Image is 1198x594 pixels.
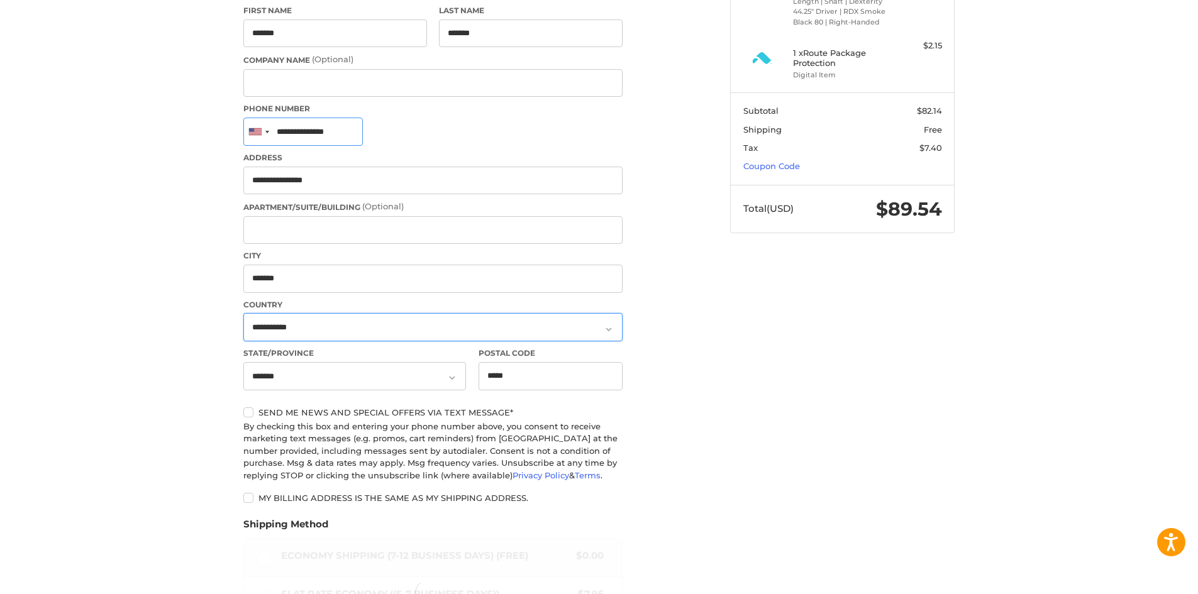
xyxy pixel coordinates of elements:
[243,103,623,114] label: Phone Number
[243,299,623,311] label: Country
[243,421,623,482] div: By checking this box and entering your phone number above, you consent to receive marketing text ...
[575,470,601,480] a: Terms
[243,53,623,66] label: Company Name
[743,161,800,171] a: Coupon Code
[743,124,782,135] span: Shipping
[312,54,353,64] small: (Optional)
[479,348,623,359] label: Postal Code
[892,40,942,52] div: $2.15
[924,124,942,135] span: Free
[243,493,623,503] label: My billing address is the same as my shipping address.
[793,48,889,69] h4: 1 x Route Package Protection
[917,106,942,116] span: $82.14
[243,250,623,261] label: City
[243,348,466,359] label: State/Province
[243,152,623,163] label: Address
[243,407,623,417] label: Send me news and special offers via text message*
[743,143,758,153] span: Tax
[243,5,427,16] label: First Name
[439,5,623,16] label: Last Name
[743,106,779,116] span: Subtotal
[876,197,942,221] span: $89.54
[513,470,569,480] a: Privacy Policy
[243,201,623,213] label: Apartment/Suite/Building
[362,201,404,211] small: (Optional)
[919,143,942,153] span: $7.40
[793,70,889,80] li: Digital Item
[743,202,794,214] span: Total (USD)
[244,118,273,145] div: United States: +1
[243,517,328,537] legend: Shipping Method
